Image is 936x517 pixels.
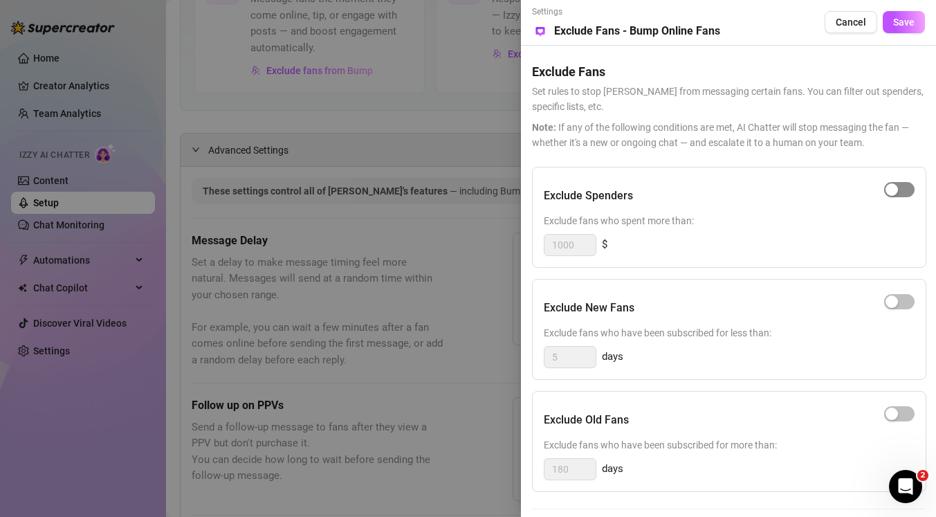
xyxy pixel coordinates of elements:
h5: Exclude Old Fans [544,412,629,428]
iframe: Intercom live chat [889,470,922,503]
h5: Exclude New Fans [544,300,634,316]
h5: Exclude Spenders [544,188,633,204]
span: Exclude fans who have been subscribed for less than: [544,325,915,341]
button: Cancel [825,11,877,33]
h5: Exclude Fans - Bump Online Fans [554,23,720,39]
span: If any of the following conditions are met, AI Chatter will stop messaging the fan — whether it's... [532,120,925,150]
span: Note: [532,122,556,133]
span: $ [602,237,607,253]
span: Cancel [836,17,866,28]
span: Settings [532,6,720,19]
span: days [602,461,623,478]
span: Exclude fans who spent more than: [544,213,915,228]
span: Exclude fans who have been subscribed for more than: [544,437,915,453]
h5: Exclude Fans [532,62,925,81]
span: days [602,349,623,365]
span: Save [893,17,915,28]
button: Save [883,11,925,33]
span: 2 [917,470,928,481]
span: Set rules to stop [PERSON_NAME] from messaging certain fans. You can filter out spenders, specifi... [532,84,925,114]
